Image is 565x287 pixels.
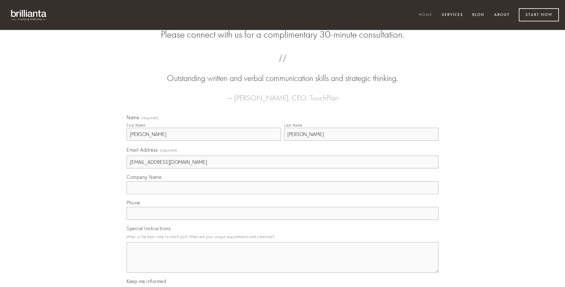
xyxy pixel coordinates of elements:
[127,29,438,40] h2: Please connect with us for a complimentary 30-minute consultation.
[127,174,161,180] span: Company Name
[141,116,158,120] span: (required)
[468,10,489,20] a: Blog
[438,10,467,20] a: Services
[160,146,177,154] span: (required)
[127,114,139,120] span: Name
[127,278,166,284] span: Keep me informed
[284,123,302,127] div: Last Name
[136,61,429,84] blockquote: Outstanding written and verbal communication skills and strategic thinking.
[6,6,52,24] img: brillianta - research, strategy, marketing
[127,233,438,241] p: What is the best time to reach you? What are your unique requirements and timelines?
[136,84,429,104] figcaption: — [PERSON_NAME], CEO, TouchPlan
[490,10,514,20] a: About
[415,10,436,20] a: Home
[136,61,429,72] span: “
[127,225,171,231] span: Special Instructions
[519,8,559,21] a: Start Now
[127,200,140,206] span: Phone
[127,123,145,127] div: First Name
[127,147,158,153] span: Email Address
